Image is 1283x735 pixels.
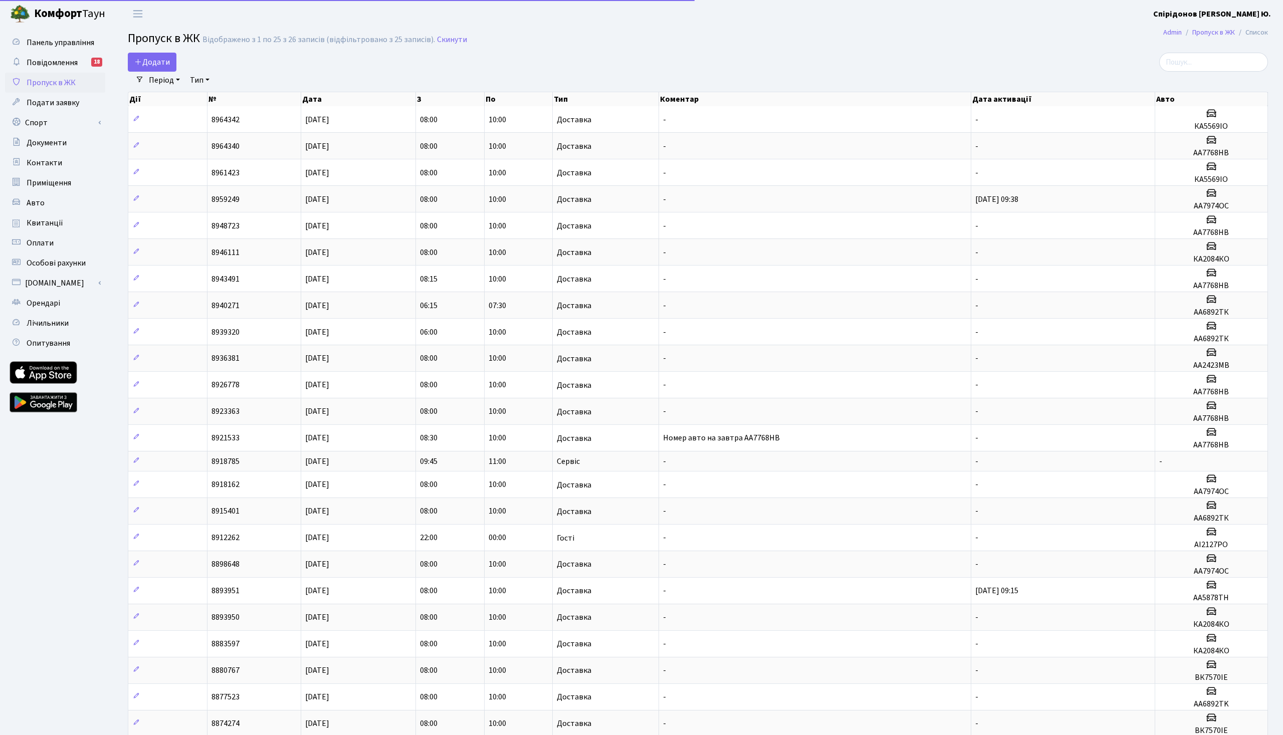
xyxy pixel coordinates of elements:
[1159,456,1162,467] span: -
[5,93,105,113] a: Подати заявку
[557,249,591,257] span: Доставка
[27,258,86,269] span: Особові рахунки
[305,353,329,364] span: [DATE]
[211,380,240,391] span: 8926778
[5,153,105,173] a: Контакти
[420,380,438,391] span: 08:00
[186,72,213,89] a: Тип
[420,114,438,125] span: 08:00
[1159,53,1268,72] input: Пошук...
[420,327,438,338] span: 06:00
[557,481,591,489] span: Доставка
[1159,334,1263,344] h5: АА6892ТК
[1159,201,1263,211] h5: AA7974OC
[1148,22,1283,43] nav: breadcrumb
[305,456,329,467] span: [DATE]
[1235,27,1268,38] li: Список
[420,638,438,649] span: 08:00
[420,247,438,258] span: 08:00
[663,114,666,125] span: -
[420,479,438,491] span: 08:00
[975,194,1018,205] span: [DATE] 09:38
[663,559,666,570] span: -
[489,353,506,364] span: 10:00
[663,220,666,231] span: -
[489,114,506,125] span: 10:00
[1159,228,1263,237] h5: АА7768НВ
[5,233,105,253] a: Оплати
[557,195,591,203] span: Доставка
[489,194,506,205] span: 10:00
[663,380,666,391] span: -
[420,220,438,231] span: 08:00
[975,479,978,491] span: -
[420,533,438,544] span: 22:00
[305,114,329,125] span: [DATE]
[489,456,506,467] span: 11:00
[975,585,1018,596] span: [DATE] 09:15
[663,141,666,152] span: -
[27,157,62,168] span: Контакти
[1159,440,1263,450] h5: АА7768НВ
[5,213,105,233] a: Квитанції
[211,353,240,364] span: 8936381
[420,167,438,178] span: 08:00
[211,406,240,417] span: 8923363
[489,167,506,178] span: 10:00
[5,33,105,53] a: Панель управління
[305,433,329,444] span: [DATE]
[975,380,978,391] span: -
[1159,308,1263,317] h5: АА6892ТК
[663,533,666,544] span: -
[211,559,240,570] span: 8898648
[975,167,978,178] span: -
[975,665,978,676] span: -
[557,640,591,648] span: Доставка
[1159,255,1263,264] h5: КА2084КО
[975,433,978,444] span: -
[557,693,591,701] span: Доставка
[416,92,484,106] th: З
[663,585,666,596] span: -
[420,433,438,444] span: 08:30
[975,353,978,364] span: -
[211,533,240,544] span: 8912262
[1159,148,1263,158] h5: AA7768НВ
[975,406,978,417] span: -
[305,612,329,623] span: [DATE]
[211,220,240,231] span: 8948723
[557,508,591,516] span: Доставка
[557,457,580,465] span: Сервіс
[663,691,666,702] span: -
[557,560,591,568] span: Доставка
[489,406,506,417] span: 10:00
[1159,487,1263,497] h5: АА7974ОС
[663,247,666,258] span: -
[489,220,506,231] span: 10:00
[975,300,978,311] span: -
[420,612,438,623] span: 08:00
[489,479,506,491] span: 10:00
[305,194,329,205] span: [DATE]
[557,222,591,230] span: Доставка
[975,506,978,517] span: -
[305,220,329,231] span: [DATE]
[305,691,329,702] span: [DATE]
[305,167,329,178] span: [DATE]
[420,691,438,702] span: 08:00
[211,456,240,467] span: 8918785
[420,194,438,205] span: 08:00
[305,300,329,311] span: [DATE]
[975,638,978,649] span: -
[663,327,666,338] span: -
[1159,122,1263,131] h5: КА5569ІО
[557,169,591,177] span: Доставка
[10,4,30,24] img: logo.png
[5,293,105,313] a: Орендарі
[663,194,666,205] span: -
[211,691,240,702] span: 8877523
[420,406,438,417] span: 08:00
[489,559,506,570] span: 10:00
[1159,540,1263,550] h5: АІ2127РО
[489,380,506,391] span: 10:00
